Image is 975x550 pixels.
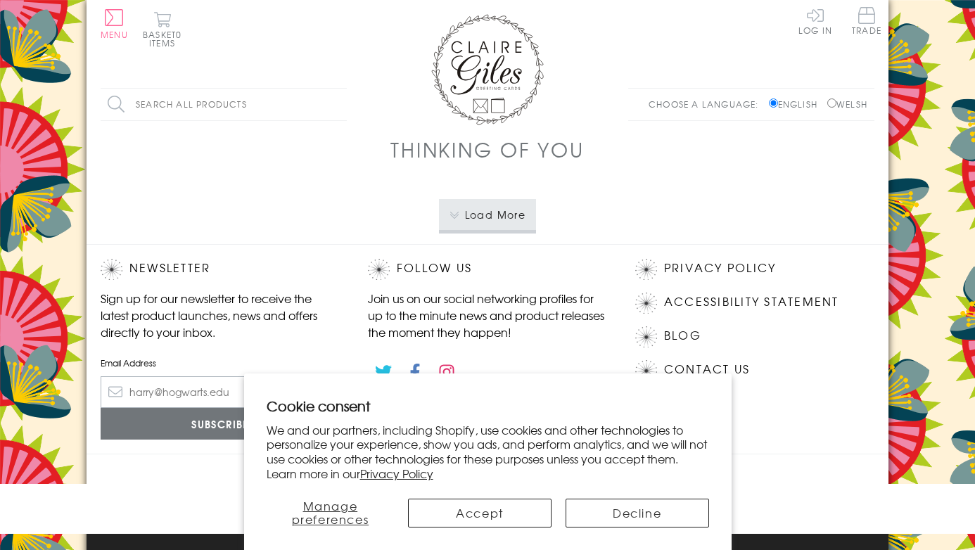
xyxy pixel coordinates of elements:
button: Manage preferences [267,499,395,527]
input: English [769,98,778,108]
input: Search all products [101,89,347,120]
input: Search [333,89,347,120]
input: Welsh [827,98,836,108]
a: Accessibility Statement [664,293,839,312]
input: harry@hogwarts.edu [101,376,340,408]
button: Accept [408,499,552,527]
a: Privacy Policy [664,259,776,278]
span: 0 items [149,28,181,49]
a: Privacy Policy [360,465,433,482]
button: Menu [101,9,128,39]
img: Claire Giles Greetings Cards [431,14,544,125]
button: Decline [566,499,709,527]
p: We and our partners, including Shopify, use cookies and other technologies to personalize your ex... [267,423,709,481]
h2: Newsletter [101,259,340,280]
a: Trade [852,7,881,37]
label: Welsh [827,98,867,110]
label: English [769,98,824,110]
span: Trade [852,7,881,34]
h1: Thinking of You [390,135,584,164]
h2: Follow Us [368,259,607,280]
p: Choose a language: [649,98,766,110]
span: Manage preferences [292,497,369,527]
a: Blog [664,326,701,345]
button: Basket0 items [143,11,181,47]
input: Subscribe [101,408,340,440]
a: Log In [798,7,832,34]
h2: Cookie consent [267,396,709,416]
p: Join us on our social networking profiles for up to the minute news and product releases the mome... [368,290,607,340]
span: Menu [101,28,128,41]
a: Contact Us [664,360,750,379]
button: Load More [439,199,537,230]
label: Email Address [101,357,340,369]
p: Sign up for our newsletter to receive the latest product launches, news and offers directly to yo... [101,290,340,340]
